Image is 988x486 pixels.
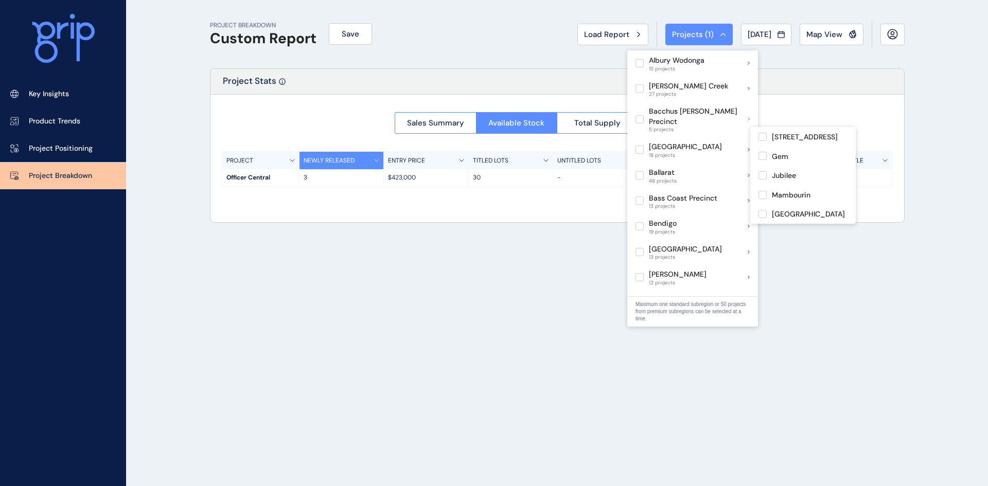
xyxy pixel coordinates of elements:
[226,156,253,165] p: PROJECT
[636,301,750,322] p: Maximum one standard subregion or 50 projects from premium subregions can be selected at a time.
[772,152,788,162] p: Gem
[649,193,717,204] p: Bass Coast Precinct
[304,173,380,182] p: 3
[557,112,638,134] button: Total Supply
[772,209,845,220] p: [GEOGRAPHIC_DATA]
[649,269,707,280] p: [PERSON_NAME]
[649,152,722,158] span: 18 projects
[476,112,557,134] button: Available Stock
[223,75,276,94] p: Project Stats
[304,156,355,165] p: NEWLY RELEASED
[672,29,714,40] span: Projects ( 1 )
[388,173,464,182] p: $423,000
[772,171,796,181] p: Jubilee
[665,24,733,45] button: Projects (1)
[806,29,842,40] span: Map View
[557,173,633,182] p: -
[649,127,748,133] span: 5 projects
[649,295,737,305] p: [PERSON_NAME] Precinct
[748,29,771,40] span: [DATE]
[395,112,476,134] button: Sales Summary
[29,143,93,154] p: Project Positioning
[649,66,704,72] span: 15 projects
[772,190,810,201] p: Mambourin
[649,142,722,152] p: [GEOGRAPHIC_DATA]
[649,81,728,92] p: [PERSON_NAME] Creek
[29,89,69,99] p: Key Insights
[210,21,316,30] p: PROJECT BREAKDOWN
[329,23,372,45] button: Save
[649,56,704,66] p: Albury Wodonga
[407,118,464,128] span: Sales Summary
[649,178,677,184] span: 48 projects
[741,24,791,45] button: [DATE]
[29,116,80,127] p: Product Trends
[488,118,544,128] span: Available Stock
[649,244,722,255] p: [GEOGRAPHIC_DATA]
[222,169,299,186] div: Officer Central
[557,156,601,165] p: UNTITLED LOTS
[577,24,648,45] button: Load Report
[29,171,92,181] p: Project Breakdown
[649,168,677,178] p: Ballarat
[649,229,677,235] span: 19 projects
[473,156,508,165] p: TITLED LOTS
[649,203,717,209] span: 13 projects
[649,254,722,260] span: 13 projects
[649,91,728,97] span: 27 projects
[800,24,863,45] button: Map View
[649,106,748,127] p: Bacchus [PERSON_NAME] Precinct
[342,29,359,39] span: Save
[574,118,621,128] span: Total Supply
[772,132,838,142] p: [STREET_ADDRESS]
[649,280,707,286] span: 12 projects
[584,29,629,40] span: Load Report
[210,30,316,47] h1: Custom Report
[388,156,425,165] p: ENTRY PRICE
[473,173,549,182] p: 30
[649,219,677,229] p: Bendigo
